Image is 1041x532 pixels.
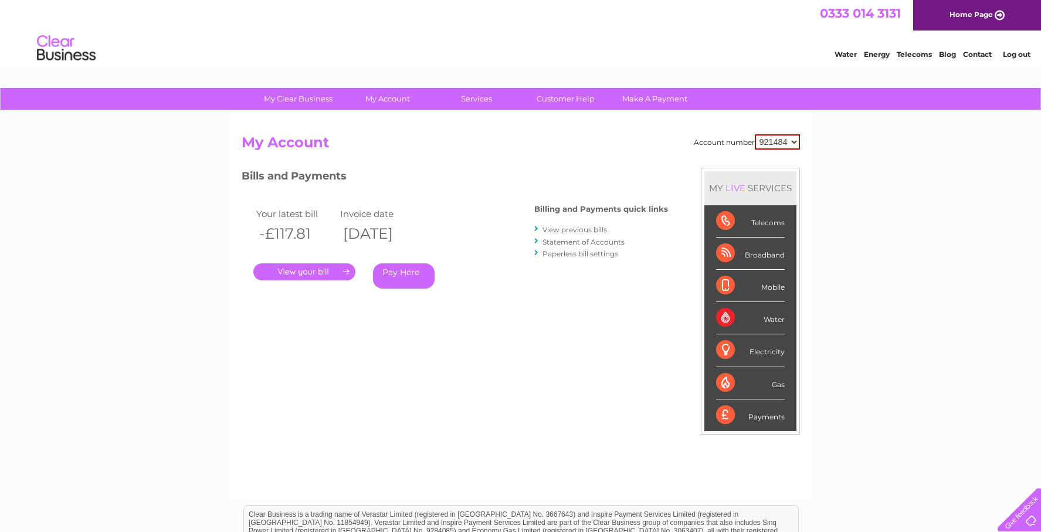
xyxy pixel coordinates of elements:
[864,50,890,59] a: Energy
[716,334,785,367] div: Electricity
[242,134,800,157] h2: My Account
[716,367,785,399] div: Gas
[606,88,703,110] a: Make A Payment
[963,50,992,59] a: Contact
[428,88,525,110] a: Services
[716,238,785,270] div: Broadband
[253,222,338,246] th: -£117.81
[542,225,607,234] a: View previous bills
[716,302,785,334] div: Water
[250,88,347,110] a: My Clear Business
[253,206,338,222] td: Your latest bill
[716,399,785,431] div: Payments
[1003,50,1030,59] a: Log out
[694,134,800,150] div: Account number
[542,238,625,246] a: Statement of Accounts
[339,88,436,110] a: My Account
[337,206,422,222] td: Invoice date
[716,270,785,302] div: Mobile
[534,205,668,214] h4: Billing and Payments quick links
[897,50,932,59] a: Telecoms
[542,249,618,258] a: Paperless bill settings
[517,88,614,110] a: Customer Help
[244,6,798,57] div: Clear Business is a trading name of Verastar Limited (registered in [GEOGRAPHIC_DATA] No. 3667643...
[36,31,96,66] img: logo.png
[835,50,857,59] a: Water
[716,205,785,238] div: Telecoms
[704,171,796,205] div: MY SERVICES
[723,182,748,194] div: LIVE
[939,50,956,59] a: Blog
[373,263,435,289] a: Pay Here
[242,168,668,188] h3: Bills and Payments
[253,263,355,280] a: .
[820,6,901,21] a: 0333 014 3131
[337,222,422,246] th: [DATE]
